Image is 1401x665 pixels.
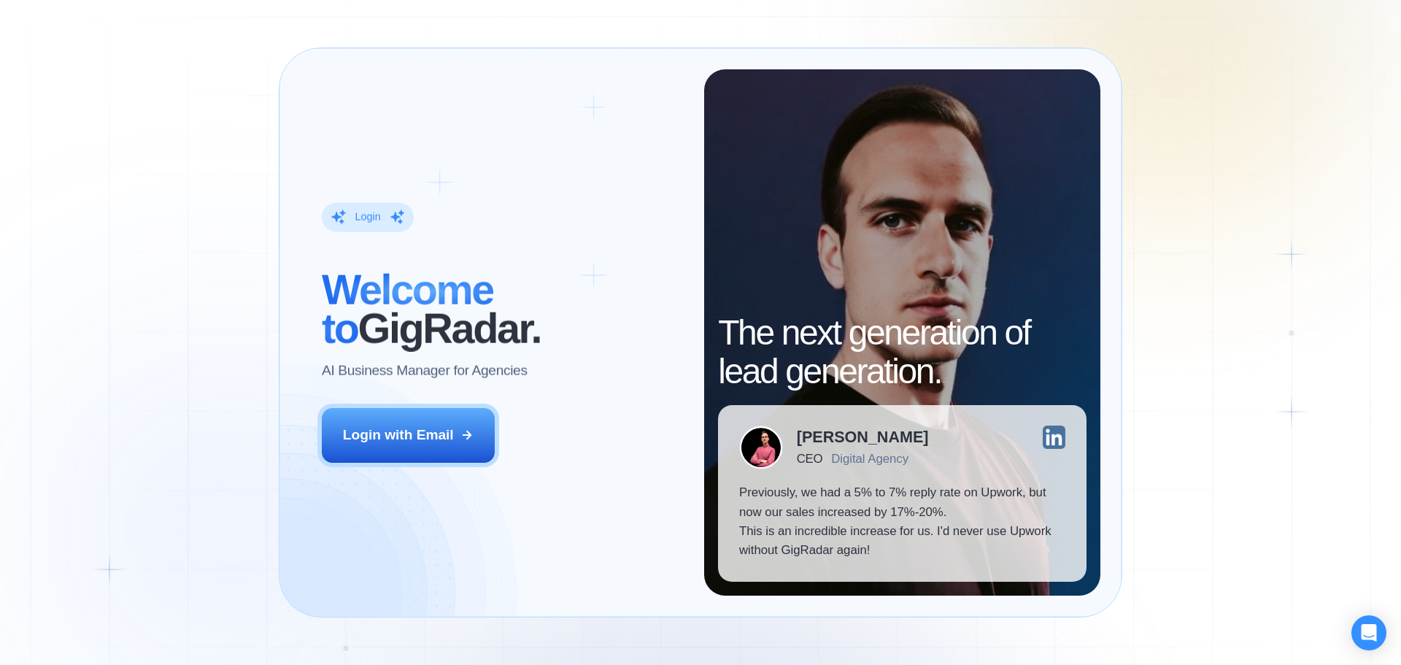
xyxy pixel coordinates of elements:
div: Login with Email [343,426,454,445]
div: Open Intercom Messenger [1351,615,1386,650]
div: Digital Agency [831,452,908,466]
h2: ‍ GigRadar. [322,270,683,347]
p: AI Business Manager for Agencies [322,361,528,380]
span: Welcome to [322,266,493,351]
div: Login [355,210,380,224]
button: Login with Email [322,408,495,462]
div: [PERSON_NAME] [797,429,929,445]
div: CEO [797,452,822,466]
h2: The next generation of lead generation. [718,314,1087,391]
p: Previously, we had a 5% to 7% reply rate on Upwork, but now our sales increased by 17%-20%. This ... [739,483,1065,561]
